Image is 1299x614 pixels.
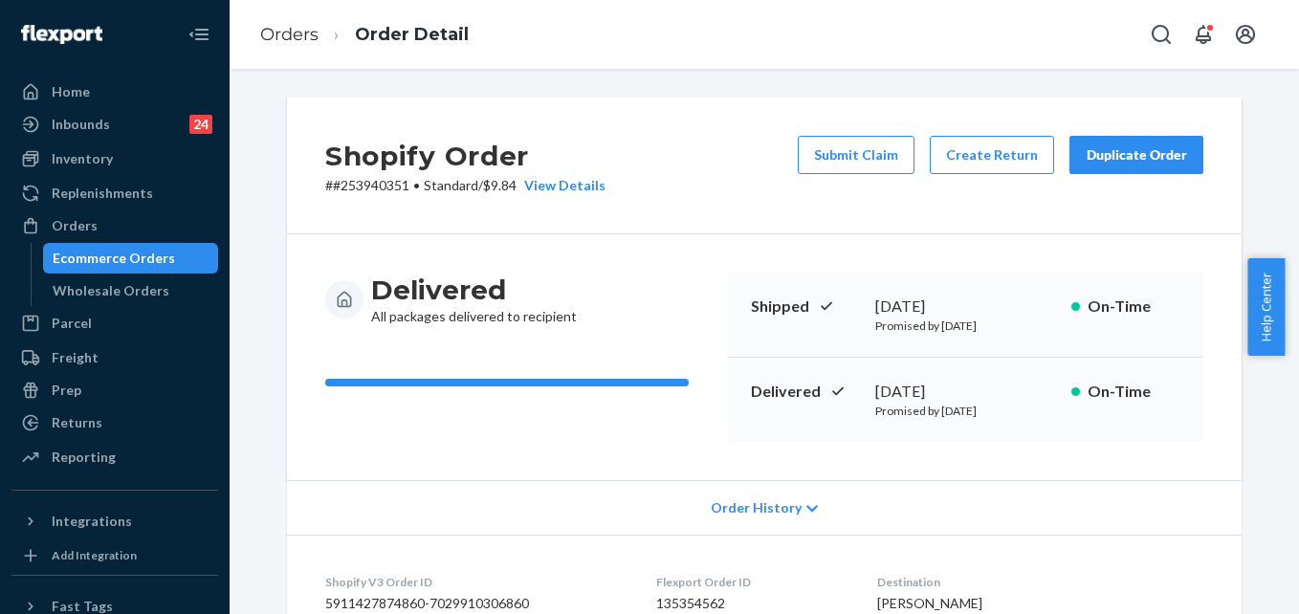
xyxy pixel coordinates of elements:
[1086,145,1187,164] div: Duplicate Order
[355,24,469,45] a: Order Detail
[43,243,219,274] a: Ecommerce Orders
[53,249,175,268] div: Ecommerce Orders
[52,448,116,467] div: Reporting
[413,177,420,193] span: •
[180,15,218,54] button: Close Navigation
[53,281,169,300] div: Wholesale Orders
[875,318,1056,334] p: Promised by [DATE]
[21,25,102,44] img: Flexport logo
[1088,381,1180,403] p: On-Time
[11,308,218,339] a: Parcel
[11,506,218,537] button: Integrations
[877,574,1203,590] dt: Destination
[11,77,218,107] a: Home
[517,176,605,195] button: View Details
[189,115,212,134] div: 24
[52,512,132,531] div: Integrations
[11,442,218,472] a: Reporting
[930,136,1054,174] button: Create Return
[656,574,848,590] dt: Flexport Order ID
[1226,15,1265,54] button: Open account menu
[711,498,802,517] span: Order History
[1178,557,1280,604] iframe: Opens a widget where you can chat to one of our agents
[52,381,81,400] div: Prep
[11,544,218,567] a: Add Integration
[52,115,110,134] div: Inbounds
[11,178,218,208] a: Replenishments
[52,149,113,168] div: Inventory
[245,7,484,63] ol: breadcrumbs
[325,176,605,195] p: # #253940351 / $9.84
[1247,258,1285,356] button: Help Center
[751,296,860,318] p: Shipped
[798,136,914,174] button: Submit Claim
[325,574,626,590] dt: Shopify V3 Order ID
[751,381,860,403] p: Delivered
[1069,136,1203,174] button: Duplicate Order
[52,184,153,203] div: Replenishments
[52,82,90,101] div: Home
[656,594,848,613] dd: 135354562
[11,210,218,241] a: Orders
[52,216,98,235] div: Orders
[325,594,626,613] dd: 5911427874860-7029910306860
[11,143,218,174] a: Inventory
[11,109,218,140] a: Inbounds24
[875,381,1056,403] div: [DATE]
[52,314,92,333] div: Parcel
[424,177,478,193] span: Standard
[52,348,99,367] div: Freight
[1142,15,1180,54] button: Open Search Box
[52,547,137,563] div: Add Integration
[52,413,102,432] div: Returns
[371,273,577,307] h3: Delivered
[875,296,1056,318] div: [DATE]
[875,403,1056,419] p: Promised by [DATE]
[1088,296,1180,318] p: On-Time
[371,273,577,326] div: All packages delivered to recipient
[1184,15,1222,54] button: Open notifications
[11,375,218,406] a: Prep
[325,136,605,176] h2: Shopify Order
[11,407,218,438] a: Returns
[43,275,219,306] a: Wholesale Orders
[260,24,319,45] a: Orders
[11,342,218,373] a: Freight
